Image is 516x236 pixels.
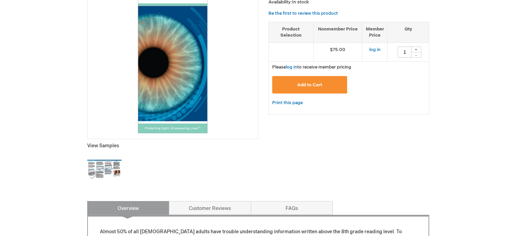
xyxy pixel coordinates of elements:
th: Member Price [362,22,387,42]
a: Customer Reviews [169,201,251,215]
a: log in [369,47,380,52]
p: View Samples [87,142,258,149]
div: - [411,52,421,58]
input: Qty [398,47,411,58]
a: log in [286,64,297,70]
button: Add to Cart [272,76,347,94]
th: Nonmember Price [313,22,362,42]
th: Product Selection [269,22,314,42]
td: $75.00 [313,42,362,61]
a: FAQs [251,201,333,215]
div: + [411,47,421,52]
th: Qty [387,22,429,42]
a: Be the first to review this product [268,11,338,16]
img: Click to view [87,153,121,187]
a: Print this page [272,99,303,107]
span: Add to Cart [297,82,322,88]
span: Please to receive member pricing [272,64,351,70]
a: Overview [87,201,169,215]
